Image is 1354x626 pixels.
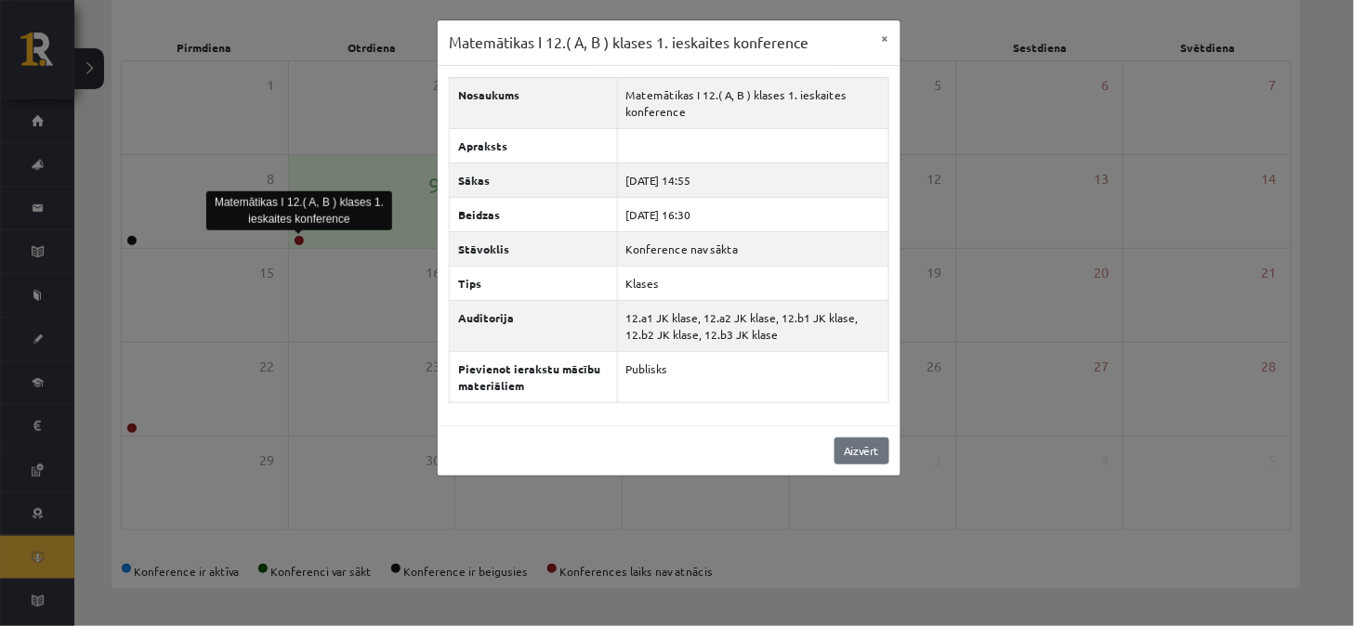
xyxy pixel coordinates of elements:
th: Nosaukums [450,77,618,128]
td: [DATE] 16:30 [617,197,888,231]
td: Konference nav sākta [617,231,888,266]
th: Auditorija [450,300,618,351]
th: Sākas [450,163,618,197]
td: [DATE] 14:55 [617,163,888,197]
th: Stāvoklis [450,231,618,266]
a: Aizvērt [835,437,889,464]
th: Beidzas [450,197,618,231]
td: Klases [617,266,888,300]
td: Publisks [617,351,888,402]
button: × [871,20,900,56]
div: Matemātikas I 12.( A, B ) klases 1. ieskaites konference [206,191,392,230]
td: Matemātikas I 12.( A, B ) klases 1. ieskaites konference [617,77,888,128]
td: 12.a1 JK klase, 12.a2 JK klase, 12.b1 JK klase, 12.b2 JK klase, 12.b3 JK klase [617,300,888,351]
th: Apraksts [450,128,618,163]
th: Tips [450,266,618,300]
h3: Matemātikas I 12.( A, B ) klases 1. ieskaites konference [449,32,808,54]
th: Pievienot ierakstu mācību materiāliem [450,351,618,402]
